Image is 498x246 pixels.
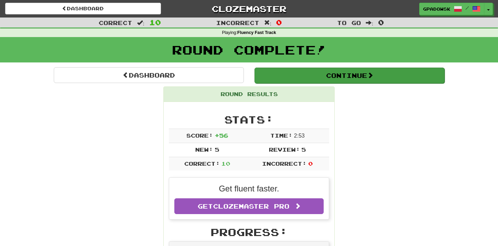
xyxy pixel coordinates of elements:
[262,160,307,167] span: Incorrect:
[276,18,282,26] span: 0
[169,114,329,125] h2: Stats:
[337,19,361,26] span: To go
[215,132,228,139] span: + 56
[237,30,276,35] strong: Fluency Fast Track
[137,20,145,26] span: :
[270,132,292,139] span: Time:
[308,160,313,167] span: 0
[221,160,230,167] span: 10
[423,6,450,12] span: gpadowsk
[215,146,219,153] span: 5
[195,146,213,153] span: New:
[254,68,445,83] button: Continue
[294,133,304,139] span: 2 : 53
[2,43,496,57] h1: Round Complete!
[213,202,289,210] span: Clozemaster Pro
[366,20,373,26] span: :
[301,146,306,153] span: 5
[184,160,220,167] span: Correct:
[174,183,324,195] p: Get fluent faster.
[164,87,334,102] div: Round Results
[216,19,259,26] span: Incorrect
[169,226,329,238] h2: Progress:
[54,67,244,83] a: Dashboard
[465,5,469,10] span: /
[378,18,384,26] span: 0
[174,198,324,214] a: GetClozemaster Pro
[186,132,213,139] span: Score:
[5,3,161,14] a: Dashboard
[269,146,300,153] span: Review:
[149,18,161,26] span: 10
[171,3,327,15] a: Clozemaster
[419,3,484,15] a: gpadowsk /
[264,20,272,26] span: :
[99,19,132,26] span: Correct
